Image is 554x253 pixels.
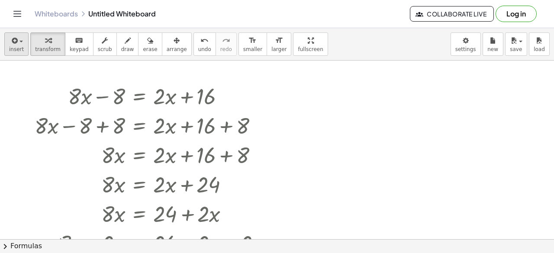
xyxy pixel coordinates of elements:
button: insert [4,32,29,56]
span: scrub [98,46,112,52]
span: load [534,46,545,52]
span: smaller [243,46,262,52]
button: format_sizelarger [267,32,291,56]
span: fullscreen [298,46,323,52]
i: format_size [275,35,283,46]
i: keyboard [75,35,83,46]
span: larger [271,46,287,52]
span: insert [9,46,24,52]
button: scrub [93,32,117,56]
button: Toggle navigation [10,7,24,21]
i: redo [222,35,230,46]
span: transform [35,46,61,52]
span: keypad [70,46,89,52]
span: redo [220,46,232,52]
button: erase [138,32,162,56]
button: new [483,32,503,56]
button: format_sizesmaller [238,32,267,56]
button: fullscreen [293,32,328,56]
button: load [529,32,550,56]
button: draw [116,32,139,56]
button: keyboardkeypad [65,32,93,56]
span: new [487,46,498,52]
span: Collaborate Live [417,10,486,18]
span: arrange [167,46,187,52]
button: Collaborate Live [410,6,494,22]
span: erase [143,46,157,52]
span: draw [121,46,134,52]
button: save [505,32,527,56]
span: settings [455,46,476,52]
button: Log in [496,6,537,22]
i: format_size [248,35,257,46]
button: settings [451,32,481,56]
button: undoundo [193,32,216,56]
i: undo [200,35,209,46]
span: save [510,46,522,52]
a: Whiteboards [35,10,78,18]
button: redoredo [216,32,237,56]
button: transform [30,32,65,56]
button: arrange [162,32,192,56]
span: undo [198,46,211,52]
